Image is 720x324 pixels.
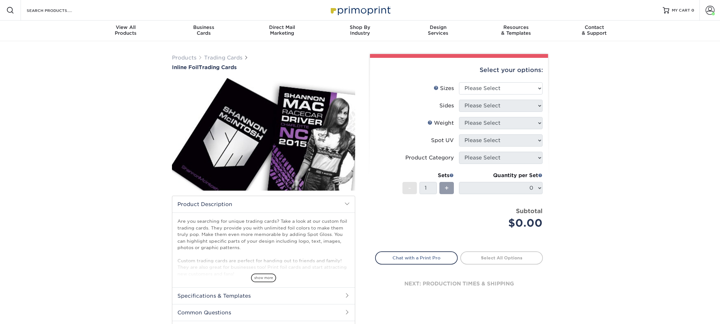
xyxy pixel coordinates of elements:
[243,24,321,36] div: Marketing
[477,24,555,30] span: Resources
[477,21,555,41] a: Resources& Templates
[243,21,321,41] a: Direct MailMarketing
[204,55,242,61] a: Trading Cards
[375,251,458,264] a: Chat with a Print Pro
[375,265,543,303] div: next: production times & shipping
[172,55,196,61] a: Products
[516,207,543,214] strong: Subtotal
[172,196,355,212] h2: Product Description
[402,172,454,179] div: Sets
[172,64,355,70] a: Inline FoilTrading Cards
[445,183,449,193] span: +
[177,218,350,277] p: Are you searching for unique trading cards? Take a look at our custom foil trading cards. They pr...
[87,24,165,36] div: Products
[165,24,243,36] div: Cards
[321,24,399,30] span: Shop By
[172,71,355,198] img: Inline Foil 01
[251,274,276,282] span: show more
[460,251,543,264] a: Select All Options
[321,24,399,36] div: Industry
[375,58,543,82] div: Select your options:
[555,21,633,41] a: Contact& Support
[328,3,392,17] img: Primoprint
[439,102,454,110] div: Sides
[172,64,199,70] span: Inline Foil
[165,21,243,41] a: BusinessCards
[477,24,555,36] div: & Templates
[399,24,477,36] div: Services
[87,21,165,41] a: View AllProducts
[87,24,165,30] span: View All
[172,304,355,321] h2: Common Questions
[428,119,454,127] div: Weight
[408,183,411,193] span: -
[321,21,399,41] a: Shop ByIndustry
[243,24,321,30] span: Direct Mail
[555,24,633,36] div: & Support
[26,6,89,14] input: SEARCH PRODUCTS.....
[399,24,477,30] span: Design
[672,8,690,13] span: MY CART
[431,137,454,144] div: Spot UV
[434,85,454,92] div: Sizes
[691,8,694,13] span: 0
[172,287,355,304] h2: Specifications & Templates
[464,215,543,231] div: $0.00
[172,64,355,70] h1: Trading Cards
[405,154,454,162] div: Product Category
[459,172,543,179] div: Quantity per Set
[555,24,633,30] span: Contact
[399,21,477,41] a: DesignServices
[165,24,243,30] span: Business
